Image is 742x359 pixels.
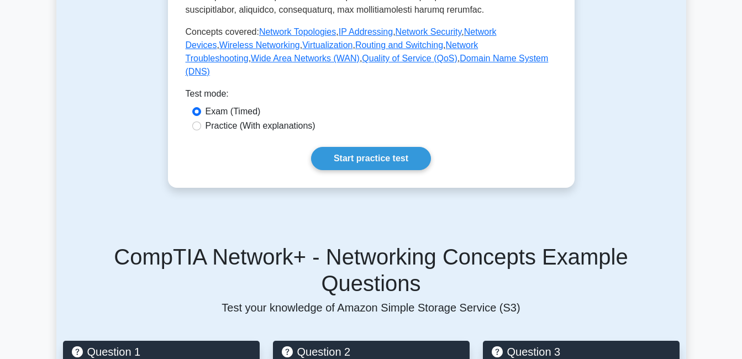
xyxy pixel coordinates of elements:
[355,40,443,50] a: Routing and Switching
[282,345,461,358] h5: Question 2
[206,105,261,118] label: Exam (Timed)
[251,54,360,63] a: Wide Area Networks (WAN)
[492,345,671,358] h5: Question 3
[259,27,336,36] a: Network Topologies
[72,345,251,358] h5: Question 1
[63,244,680,297] h5: CompTIA Network+ - Networking Concepts Example Questions
[339,27,393,36] a: IP Addressing
[396,27,462,36] a: Network Security
[186,40,478,63] a: Network Troubleshooting
[186,87,557,105] div: Test mode:
[302,40,352,50] a: Virtualization
[206,119,315,133] label: Practice (With explanations)
[219,40,300,50] a: Wireless Networking
[186,27,497,50] a: Network Devices
[63,301,680,314] p: Test your knowledge of Amazon Simple Storage Service (S3)
[311,147,431,170] a: Start practice test
[362,54,457,63] a: Quality of Service (QoS)
[186,25,557,78] p: Concepts covered: , , , , , , , , , ,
